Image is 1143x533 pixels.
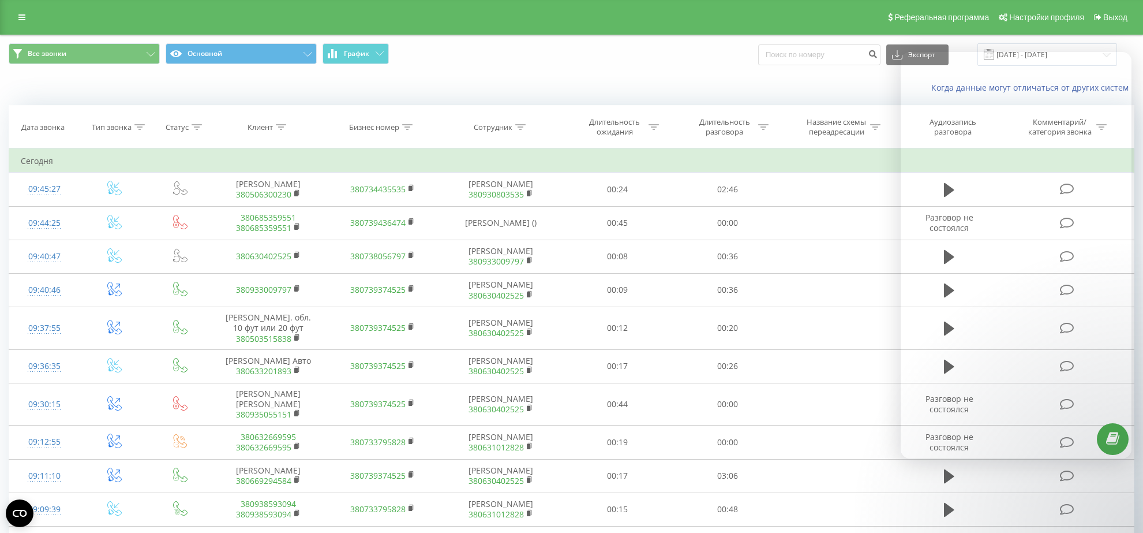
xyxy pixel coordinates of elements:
[440,493,563,526] td: [PERSON_NAME]
[563,240,672,273] td: 00:08
[469,404,524,415] a: 380630402525
[350,322,406,333] a: 380739374525
[469,475,524,486] a: 380630402525
[350,284,406,295] a: 380739374525
[350,251,406,262] a: 380738056797
[21,431,68,453] div: 09:12:55
[563,426,672,459] td: 00:19
[440,349,563,383] td: [PERSON_NAME]
[469,366,524,377] a: 380630402525
[672,273,782,307] td: 00:36
[474,122,512,132] div: Сотрудник
[21,393,68,416] div: 09:30:15
[236,475,291,486] a: 380669294584
[6,500,33,527] button: Open CMP widget
[21,498,68,521] div: 09:09:39
[9,150,1134,173] td: Сегодня
[21,122,65,132] div: Дата звонка
[349,122,399,132] div: Бизнес номер
[241,431,296,442] a: 380632669595
[672,383,782,426] td: 00:00
[805,117,867,137] div: Название схемы переадресации
[21,317,68,340] div: 09:37:55
[236,284,291,295] a: 380933009797
[469,290,524,301] a: 380630402525
[350,504,406,515] a: 380733795828
[440,273,563,307] td: [PERSON_NAME]
[241,212,296,223] a: 380685359551
[672,206,782,240] td: 00:00
[211,383,325,426] td: [PERSON_NAME] [PERSON_NAME]
[672,426,782,459] td: 00:00
[350,217,406,228] a: 380739436474
[236,366,291,377] a: 380633201893
[350,398,406,409] a: 380739374525
[469,189,524,200] a: 380930803535
[21,465,68,487] div: 09:11:10
[211,459,325,493] td: [PERSON_NAME]
[1104,468,1131,495] iframe: Intercom live chat
[236,509,291,520] a: 380938593094
[563,459,672,493] td: 00:17
[672,493,782,526] td: 00:48
[28,49,66,58] span: Все звонки
[563,493,672,526] td: 00:15
[894,13,989,22] span: Реферальная программа
[563,383,672,426] td: 00:44
[350,470,406,481] a: 380739374525
[344,50,369,58] span: График
[440,426,563,459] td: [PERSON_NAME]
[469,256,524,267] a: 380933009797
[350,184,406,195] a: 380734435535
[563,206,672,240] td: 00:45
[21,279,68,301] div: 09:40:46
[563,173,672,206] td: 00:24
[1009,13,1084,22] span: Настройки профиля
[672,459,782,493] td: 03:06
[248,122,273,132] div: Клиент
[21,355,68,378] div: 09:36:35
[563,349,672,383] td: 00:17
[758,44,880,65] input: Поиск по номеру
[672,349,782,383] td: 00:26
[440,459,563,493] td: [PERSON_NAME]
[563,307,672,350] td: 00:12
[440,173,563,206] td: [PERSON_NAME]
[211,173,325,206] td: [PERSON_NAME]
[672,307,782,350] td: 00:20
[211,349,325,383] td: [PERSON_NAME] Авто
[241,498,296,509] a: 380938593094
[469,327,524,338] a: 380630402525
[469,509,524,520] a: 380631012828
[672,173,782,206] td: 02:46
[350,360,406,371] a: 380739374525
[236,409,291,420] a: 380935055151
[236,189,291,200] a: 380506300230
[469,442,524,453] a: 380631012828
[440,206,563,240] td: [PERSON_NAME] ()
[901,52,1131,459] iframe: Intercom live chat
[92,122,132,132] div: Тип звонка
[21,178,68,200] div: 09:45:27
[440,383,563,426] td: [PERSON_NAME]
[236,222,291,233] a: 380685359551
[21,245,68,268] div: 09:40:47
[236,442,291,453] a: 380632669595
[236,333,291,344] a: 380503515838
[21,212,68,234] div: 09:44:25
[211,307,325,350] td: [PERSON_NAME]. обл. 10 фут или 20 фут
[694,117,755,137] div: Длительность разговора
[350,437,406,448] a: 380733795828
[236,251,291,262] a: 380630402525
[166,122,189,132] div: Статус
[563,273,672,307] td: 00:09
[166,43,317,64] button: Основной
[584,117,646,137] div: Длительность ожидания
[1103,13,1127,22] span: Выход
[9,43,160,64] button: Все звонки
[886,44,949,65] button: Экспорт
[440,240,563,273] td: [PERSON_NAME]
[323,43,389,64] button: График
[440,307,563,350] td: [PERSON_NAME]
[672,240,782,273] td: 00:36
